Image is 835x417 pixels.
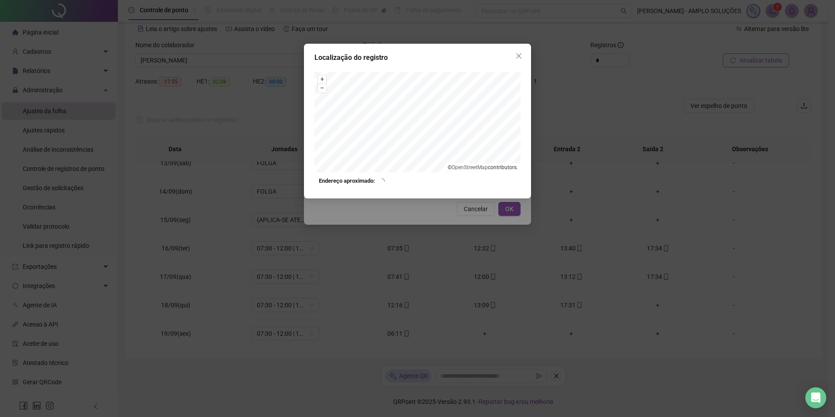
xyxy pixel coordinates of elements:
button: – [318,84,326,92]
button: + [318,75,326,83]
li: © contributors. [448,164,518,170]
a: OpenStreetMap [452,164,488,170]
button: Close [512,49,526,63]
span: close [515,52,522,59]
div: Open Intercom Messenger [805,387,826,408]
strong: Endereço aproximado: [319,177,375,185]
span: loading [379,178,385,184]
div: Localização do registro [314,52,521,63]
